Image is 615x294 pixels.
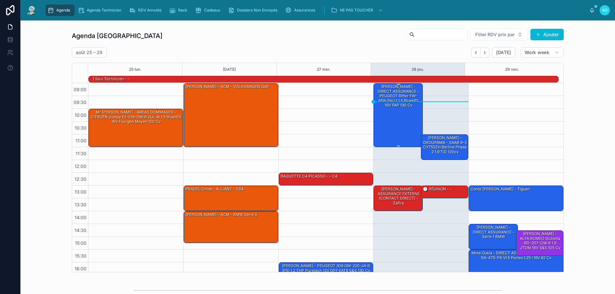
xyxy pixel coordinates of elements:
[469,250,563,288] div: Mme Oukia - DIRECT ASSURANCE - FORD Fiesta BA-475-PK VI 5 portes 1.25 i 16V 82 cv
[375,84,422,108] div: [PERSON_NAME] - DIRECT ASSURANCE - PEUGEOT Rifter FW-858-SH L1 1.5 BlueHDi 16V FAP 130 cv
[475,31,515,38] span: Filter RDV pris par
[226,4,282,16] a: Dossiers Non Envoyés
[193,4,225,16] a: Cadeaux
[185,212,258,218] div: [PERSON_NAME] - ACM - BMW Série 3
[73,163,88,169] span: 12:00
[521,47,564,58] button: Work week
[74,151,88,156] span: 11:30
[412,63,424,76] button: 28 jeu.
[602,8,608,13] span: AS
[470,28,528,41] button: Select Button
[45,4,75,16] a: Agenda
[73,176,88,182] span: 12:30
[525,50,549,55] span: Work week
[480,48,489,58] button: Next
[294,8,315,13] span: Assurances
[469,186,563,211] div: Conte [PERSON_NAME] - Tiguan
[26,5,37,15] img: App logo
[237,8,277,13] span: Dossiers Non Envoyés
[422,135,468,155] div: [PERSON_NAME] - GROUPAMA - SAAB 9-3 CY755ZH Berline Phase 2 1.9 TiD 120cv
[72,99,88,105] span: 09:30
[375,186,422,206] div: [PERSON_NAME] - ASSURANCE EXTERNE (CONTACT DIRECT) - zafira
[90,109,183,124] div: Mr [PERSON_NAME] - AREAS DOMMAGES - CITROËN Jumpy FJ-019-DM III VUL M 1.5 BlueHDi 16V Fourgon moy...
[223,63,236,76] button: [DATE]
[129,63,141,76] button: 25 lun.
[184,186,278,211] div: PRADEL Chloé - ALLIANZ - DS4
[73,112,88,118] span: 10:00
[469,224,518,249] div: [PERSON_NAME] - DIRECT ASSURANCE - Serie 1 BMW
[73,240,88,246] span: 15:00
[167,4,192,16] a: Rack
[56,8,70,13] span: Agenda
[42,3,589,17] div: scrollable content
[73,266,88,271] span: 16:00
[87,8,121,13] span: Agenda Technicien
[421,186,468,198] div: 🕒 RÉUNION - -
[72,31,162,40] h1: Agenda [GEOGRAPHIC_DATA]
[73,189,88,195] span: 13:00
[73,227,88,233] span: 14:30
[422,186,452,192] div: 🕒 RÉUNION - -
[185,84,269,90] div: [PERSON_NAME] - ACM - VOLKSWAGEN Golf
[470,250,563,261] div: Mme Oukia - DIRECT ASSURANCE - FORD Fiesta BA-475-PK VI 5 portes 1.25 i 16V 82 cv
[178,8,187,13] span: Rack
[374,83,422,147] div: [PERSON_NAME] - DIRECT ASSURANCE - PEUGEOT Rifter FW-858-SH L1 1.5 BlueHDi 16V FAP 130 cv
[72,87,88,92] span: 09:00
[204,8,220,13] span: Cadeaux
[76,4,126,16] a: Agenda Technicien
[340,8,373,13] span: NE PAS TOUCHER
[185,186,244,192] div: PRADEL Chloé - ALLIANZ - DS4
[421,135,468,160] div: [PERSON_NAME] - GROUPAMA - SAAB 9-3 CY755ZH Berline Phase 2 1.9 TiD 120cv
[492,47,515,58] button: [DATE]
[505,63,519,76] button: 29 ven.
[92,76,130,82] div: 1 seul technicien - -
[374,186,422,211] div: [PERSON_NAME] - ASSURANCE EXTERNE (CONTACT DIRECT) - zafira
[471,48,480,58] button: Back
[517,231,563,251] div: [PERSON_NAME] - ALFA ROMEO Giulietta BD-207-CM III 1.6 JTDM 16V S&S 105 cv
[279,173,373,185] div: BAGUETTE C4 PICASSO - - C4
[496,50,511,55] span: [DATE]
[530,29,564,40] button: Ajouter
[317,63,331,76] button: 27 mer.
[73,202,88,207] span: 13:30
[280,173,338,179] div: BAGUETTE C4 PICASSO - - C4
[184,83,278,147] div: [PERSON_NAME] - ACM - VOLKSWAGEN Golf
[73,125,88,131] span: 10:30
[470,225,517,240] div: [PERSON_NAME] - DIRECT ASSURANCE - Serie 1 BMW
[283,4,320,16] a: Assurances
[73,215,88,220] span: 14:00
[74,138,88,143] span: 11:00
[89,109,183,147] div: Mr [PERSON_NAME] - AREAS DOMMAGES - CITROËN Jumpy FJ-019-DM III VUL M 1.5 BlueHDi 16V Fourgon moy...
[470,186,530,192] div: Conte [PERSON_NAME] - Tiguan
[329,4,386,16] a: NE PAS TOUCHER
[138,8,161,13] span: RDV Annulés
[76,49,102,56] h2: août 25 – 29
[280,263,373,278] div: [PERSON_NAME] - PEUGEOT 308 GM-220-JA III (P5) 1.2 THP Puretech 12V GPF EAT8 S&S 130 cv Boîte auto
[184,211,278,243] div: [PERSON_NAME] - ACM - BMW Série 3
[73,253,88,258] span: 15:30
[516,231,563,256] div: [PERSON_NAME] - ALFA ROMEO Giulietta BD-207-CM III 1.6 JTDM 16V S&S 105 cv
[127,4,166,16] a: RDV Annulés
